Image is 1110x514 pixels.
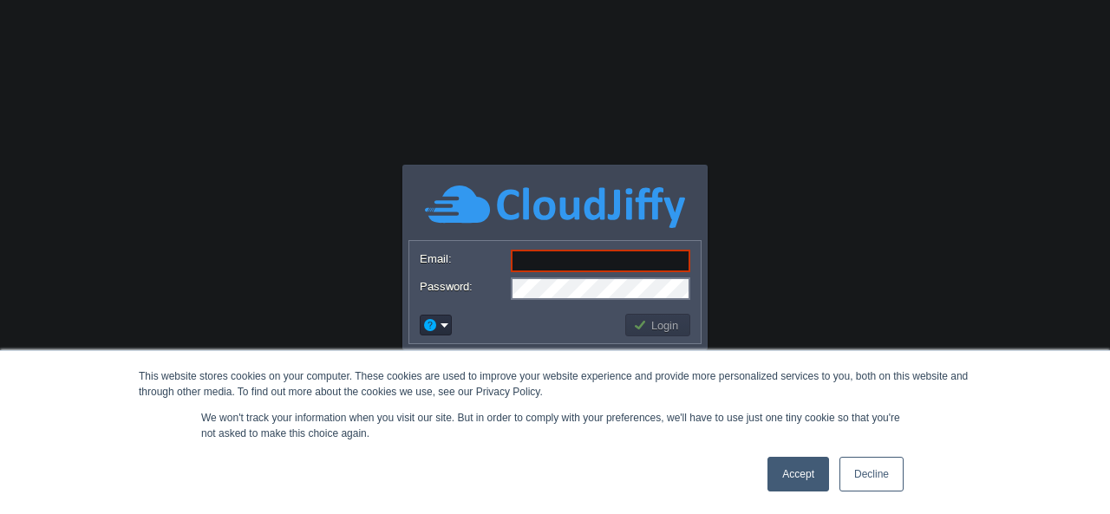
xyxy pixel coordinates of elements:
[201,410,909,441] p: We won't track your information when you visit our site. But in order to comply with your prefere...
[420,277,509,296] label: Password:
[767,457,829,491] a: Accept
[633,317,683,333] button: Login
[420,250,509,268] label: Email:
[425,183,685,231] img: CloudJiffy
[839,457,904,491] a: Decline
[139,368,971,400] div: This website stores cookies on your computer. These cookies are used to improve your website expe...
